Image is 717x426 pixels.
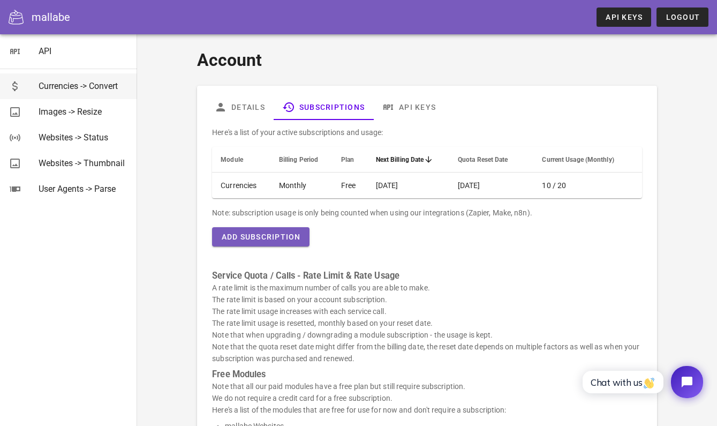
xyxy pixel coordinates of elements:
[597,8,651,27] a: API Keys
[333,147,367,173] th: Plan
[221,233,300,241] span: Add Subscription
[341,156,354,163] span: Plan
[367,173,449,198] td: [DATE]
[270,173,333,198] td: Monthly
[449,173,534,198] td: [DATE]
[39,81,129,91] div: Currencies -> Convert
[605,13,643,21] span: API Keys
[39,107,129,117] div: Images -> Resize
[212,270,642,282] h3: Service Quota / Calls - Rate Limit & Rate Usage
[656,8,708,27] button: Logout
[212,282,642,364] p: A rate limit is the maximum number of calls you are able to make. The rate limit is based on your...
[458,156,508,163] span: Quota Reset Date
[212,207,642,219] div: Note: subscription usage is only being counted when using our integrations (Zapier, Make, n8n).
[373,94,444,120] a: API Keys
[376,156,424,163] span: Next Billing Date
[212,369,642,380] h3: Free Modules
[212,126,642,138] p: Here's a list of your active subscriptions and usage:
[665,13,700,21] span: Logout
[206,94,274,120] a: Details
[542,181,566,190] span: 10 / 20
[221,156,243,163] span: Module
[279,156,318,163] span: Billing Period
[212,173,270,198] td: Currencies
[533,147,641,173] th: Current Usage (Monthly): Not sorted. Activate to sort ascending.
[274,94,373,120] a: Subscriptions
[212,380,642,416] p: Note that all our paid modules have a free plan but still require subscription. We do not require...
[449,147,534,173] th: Quota Reset Date: Not sorted. Activate to sort ascending.
[39,46,129,56] div: API
[39,158,129,168] div: Websites -> Thumbnail
[333,173,367,198] td: Free
[197,47,657,73] h1: Account
[367,147,449,173] th: Next Billing Date: Sorted descending. Activate to remove sorting.
[542,156,614,163] span: Current Usage (Monthly)
[212,227,309,246] button: Add Subscription
[270,147,333,173] th: Billing Period
[39,184,129,194] div: User Agents -> Parse
[571,357,712,407] iframe: Tidio Chat
[32,9,70,25] div: mallabe
[212,147,270,173] th: Module
[39,132,129,143] div: Websites -> Status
